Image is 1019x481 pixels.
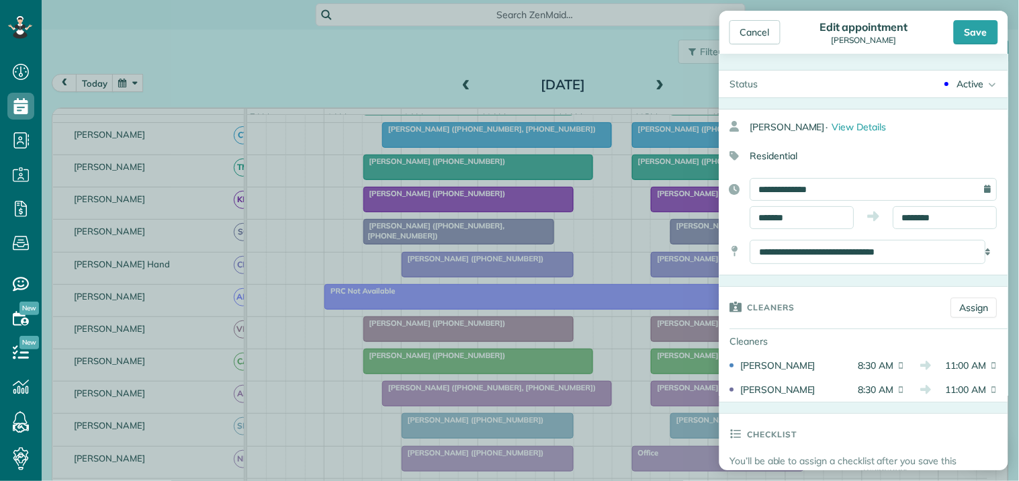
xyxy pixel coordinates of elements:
[741,383,844,396] div: [PERSON_NAME]
[941,383,987,396] span: 11:00 AM
[827,121,829,133] span: ·
[848,383,894,396] span: 8:30 AM
[719,71,769,97] div: Status
[19,336,39,349] span: New
[848,359,894,372] span: 8:30 AM
[741,359,844,372] div: [PERSON_NAME]
[957,77,984,91] div: Active
[941,359,987,372] span: 11:00 AM
[954,20,998,44] div: Save
[951,298,998,318] a: Assign
[719,144,998,167] div: Residential
[730,454,1008,481] p: You’ll be able to assign a checklist after you save this appointment.
[19,302,39,315] span: New
[815,20,912,34] div: Edit appointment
[750,115,1008,139] div: [PERSON_NAME]
[815,36,912,45] div: [PERSON_NAME]
[748,414,797,454] h3: Checklist
[748,287,795,327] h3: Cleaners
[729,20,781,44] div: Cancel
[719,329,813,353] div: Cleaners
[832,121,887,133] span: View Details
